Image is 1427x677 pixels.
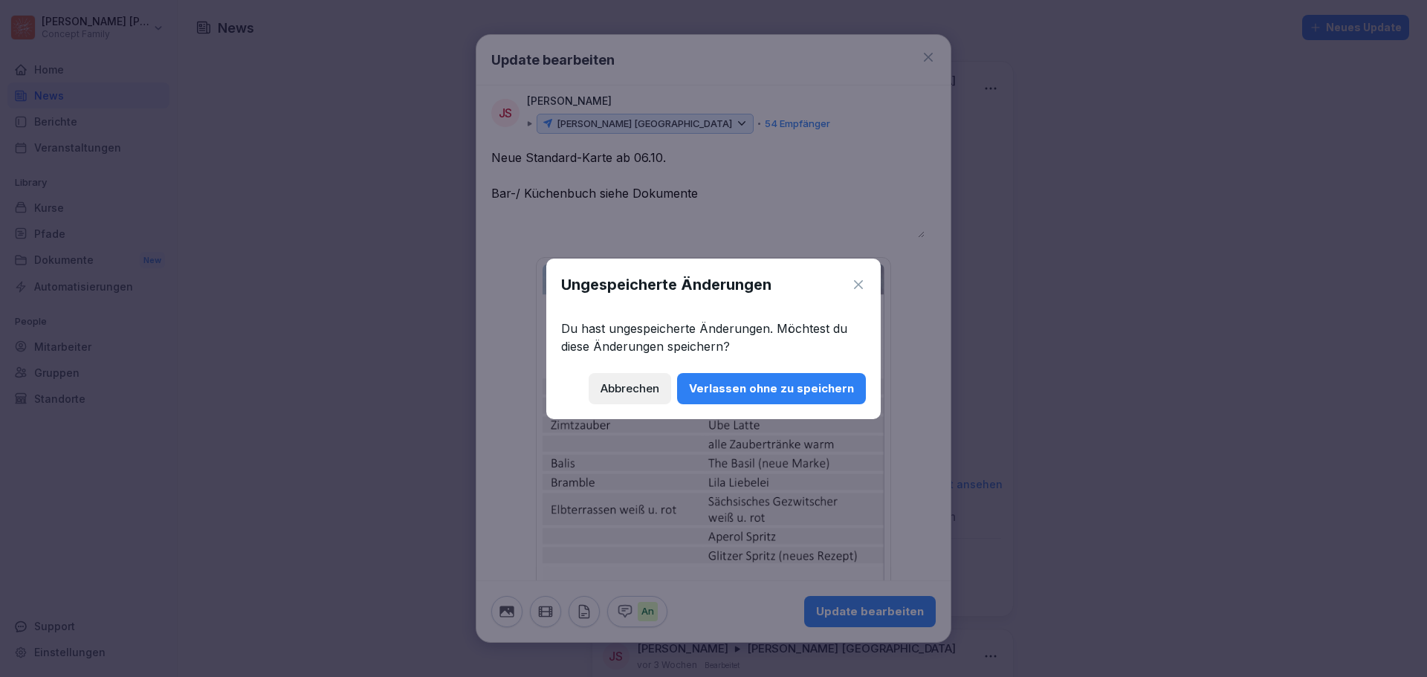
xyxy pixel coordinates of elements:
button: Verlassen ohne zu speichern [677,373,866,404]
p: Du hast ungespeicherte Änderungen. Möchtest du diese Änderungen speichern? [561,320,866,355]
h1: Ungespeicherte Änderungen [561,273,771,296]
div: Abbrechen [601,380,659,397]
button: Abbrechen [589,373,671,404]
div: Verlassen ohne zu speichern [689,380,854,397]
